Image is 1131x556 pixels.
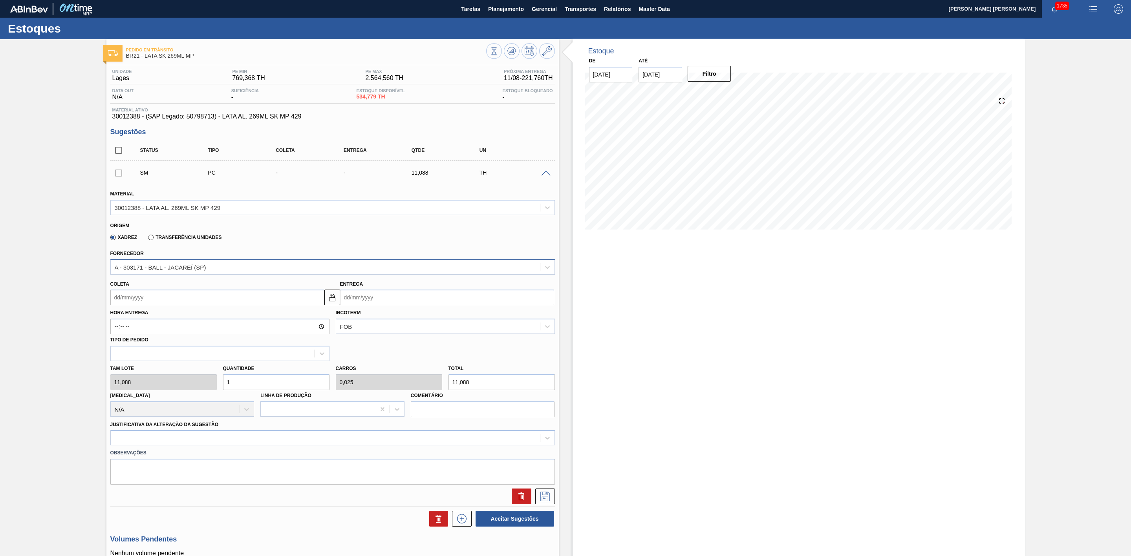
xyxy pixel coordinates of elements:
span: Estoque Bloqueado [502,88,553,93]
div: A - 303171 - BALL - JACAREÍ (SP) [115,264,206,270]
span: 30012388 - (SAP Legado: 50798713) - LATA AL. 269ML SK MP 429 [112,113,553,120]
div: - [229,88,261,101]
span: Gerencial [532,4,557,14]
span: Planejamento [488,4,524,14]
label: Até [639,58,648,64]
label: Linha de Produção [260,393,311,398]
div: - [342,170,419,176]
div: Pedido de Compra [206,170,284,176]
div: Sugestão Manual [138,170,216,176]
span: Unidade [112,69,132,74]
span: Relatórios [604,4,631,14]
span: Lages [112,75,132,82]
div: Entrega [342,148,419,153]
span: PE MIN [232,69,265,74]
div: Estoque [588,47,614,55]
span: Estoque Disponível [357,88,405,93]
label: [MEDICAL_DATA] [110,393,150,398]
div: Excluir Sugestão [508,489,531,504]
img: TNhmsLtSVTkK8tSr43FrP2fwEKptu5GPRR3wAAAABJRU5ErkJggg== [10,5,48,13]
label: Tam lote [110,363,217,374]
span: Transportes [565,4,596,14]
div: 30012388 - LATA AL. 269ML SK MP 429 [115,204,221,211]
label: Tipo de pedido [110,337,148,343]
div: TH [478,170,555,176]
div: Coleta [274,148,351,153]
label: Observações [110,447,555,459]
label: Total [448,366,464,371]
label: Material [110,191,134,197]
input: dd/mm/yyyy [110,290,324,305]
img: userActions [1089,4,1098,14]
button: Programar Estoque [522,43,537,59]
span: Master Data [639,4,670,14]
input: dd/mm/yyyy [639,67,682,82]
button: Ir ao Master Data / Geral [539,43,555,59]
span: Próxima Entrega [504,69,553,74]
h3: Volumes Pendentes [110,535,555,543]
div: Salvar Sugestão [531,489,555,504]
div: - [274,170,351,176]
label: Coleta [110,281,129,287]
div: FOB [340,323,352,330]
h1: Estoques [8,24,147,33]
label: Transferência Unidades [148,235,221,240]
div: Excluir Sugestões [425,511,448,527]
label: Quantidade [223,366,254,371]
input: dd/mm/yyyy [340,290,554,305]
span: 769,368 TH [232,75,265,82]
button: Notificações [1042,4,1067,15]
h3: Sugestões [110,128,555,136]
img: Ícone [108,50,118,56]
label: Xadrez [110,235,137,240]
label: Carros [336,366,356,371]
div: N/A [110,88,136,101]
img: locked [328,293,337,302]
label: Justificativa da Alteração da Sugestão [110,422,219,427]
button: locked [324,290,340,305]
label: Fornecedor [110,251,144,256]
label: Entrega [340,281,363,287]
span: Suficiência [231,88,259,93]
div: 11,088 [410,170,487,176]
span: Material ativo [112,108,553,112]
label: Hora Entrega [110,307,329,319]
label: De [589,58,596,64]
span: BR21 - LATA SK 269ML MP [126,53,486,59]
div: UN [478,148,555,153]
span: Data out [112,88,134,93]
span: 534,779 TH [357,94,405,100]
div: Aceitar Sugestões [472,510,555,527]
div: Status [138,148,216,153]
img: Logout [1114,4,1123,14]
span: Pedido em Trânsito [126,47,486,52]
label: Incoterm [336,310,361,315]
div: Nova sugestão [448,511,472,527]
button: Atualizar Gráfico [504,43,520,59]
span: PE MAX [365,69,403,74]
span: 1735 [1055,2,1069,10]
div: - [500,88,555,101]
button: Visão Geral dos Estoques [486,43,502,59]
button: Aceitar Sugestões [476,511,554,527]
button: Filtro [688,66,731,82]
label: Comentário [411,390,555,401]
span: 11/08 - 221,760 TH [504,75,553,82]
span: Tarefas [461,4,480,14]
input: dd/mm/yyyy [589,67,633,82]
label: Origem [110,223,130,228]
span: 2.564,560 TH [365,75,403,82]
div: Qtde [410,148,487,153]
div: Tipo [206,148,284,153]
